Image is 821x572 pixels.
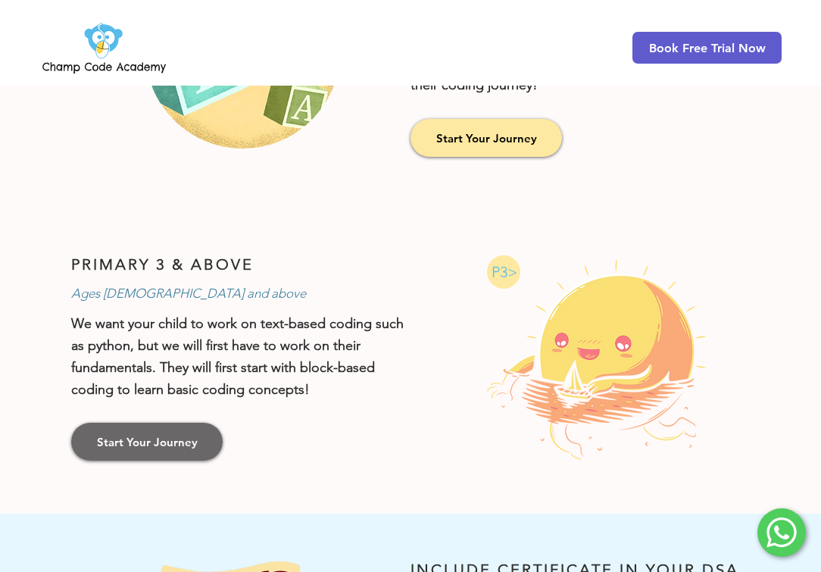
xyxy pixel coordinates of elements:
a: Start Your Journey [71,423,223,461]
svg: Online Coding Class for Primary 3 and Above [487,255,520,289]
a: Book Free Trial Now [632,32,782,64]
span: P3> [492,263,517,281]
img: Online Coding Class for Primary 3 and Above [487,260,706,460]
a: Start Your Journey [410,119,562,157]
span: Ages [DEMOGRAPHIC_DATA] and above [71,286,306,301]
span: Start Your Journey [436,130,537,146]
span: PRIMARY 3 & ABOVE [71,255,254,273]
img: Champ Code Academy Logo PNG.png [39,18,169,77]
p: We want your child to work on text-based coding such as python, but we will first have to work on... [71,313,412,400]
span: Book Free Trial Now [649,41,766,55]
span: Start Your Journey [97,434,198,450]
